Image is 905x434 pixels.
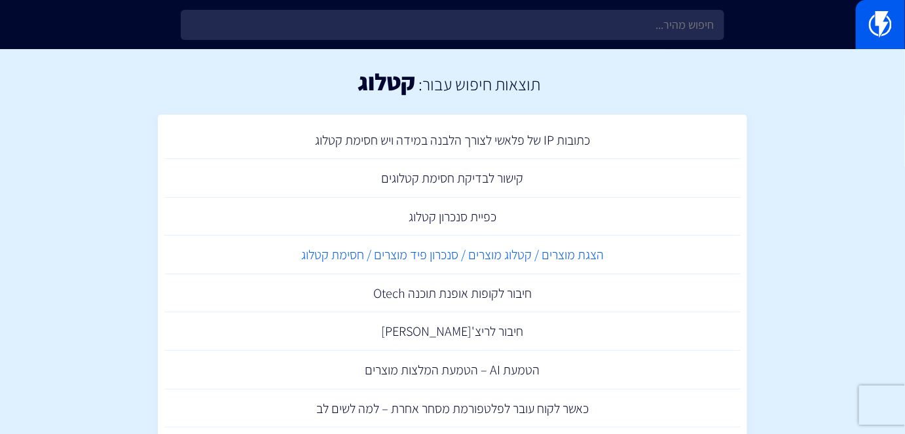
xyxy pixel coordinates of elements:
input: חיפוש מהיר... [181,10,724,40]
a: קישור לבדיקת חסימת קטלוגים [164,159,741,198]
a: כפיית סנכרון קטלוג [164,198,741,236]
a: הטמעת AI – הטמעת המלצות מוצרים [164,351,741,389]
h1: קטלוג [358,69,416,95]
a: הצגת מוצרים / קטלוג מוצרים / סנכרון פיד מוצרים / חסימת קטלוג [164,236,741,274]
h2: תוצאות חיפוש עבור: [416,75,541,94]
a: כתובות IP של פלאשי לצורך הלבנה במידה ויש חסימת קטלוג [164,121,741,160]
a: כאשר לקוח עובר לפלטפורמת מסחר אחרת – למה לשים לב [164,389,741,428]
a: חיבור לריצ'[PERSON_NAME] [164,312,741,351]
a: חיבור לקופות אופנת תוכנה Otech [164,274,741,313]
